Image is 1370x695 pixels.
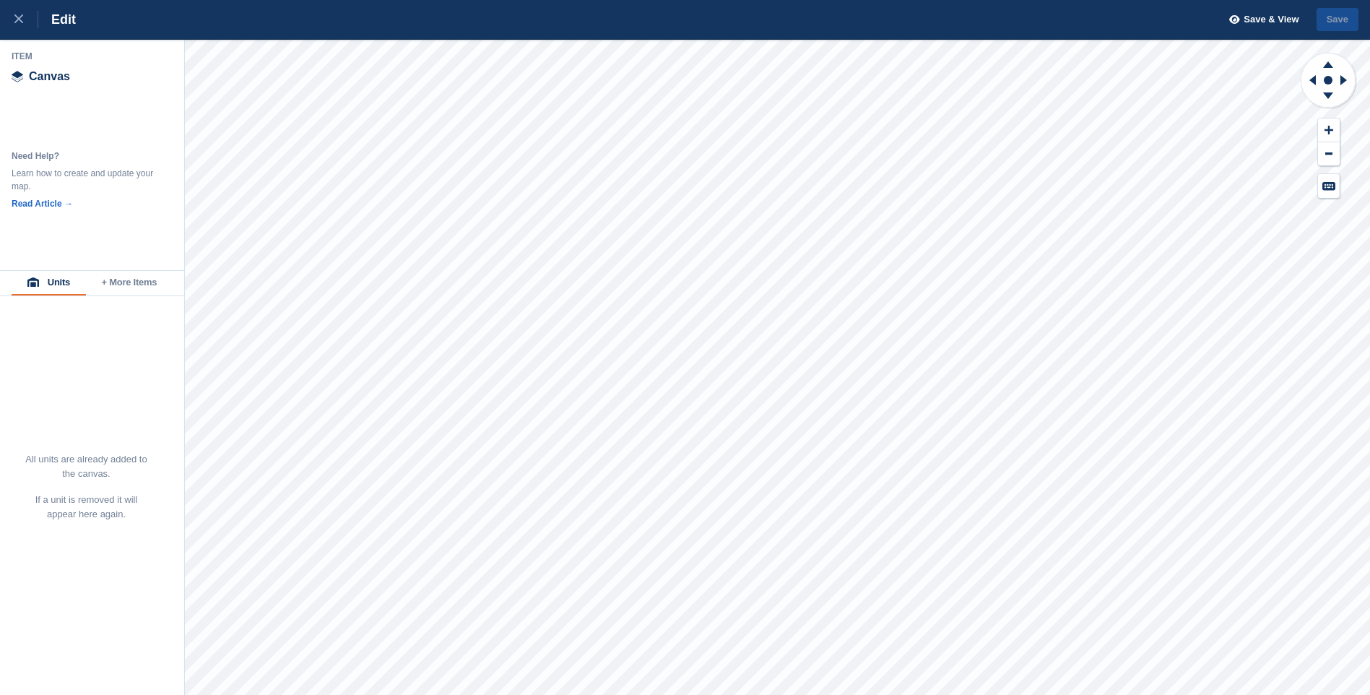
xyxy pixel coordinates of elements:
button: Keyboard Shortcuts [1318,174,1340,198]
button: Save & View [1221,8,1299,32]
button: Units [12,271,86,295]
button: + More Items [86,271,173,295]
div: Need Help? [12,150,156,163]
button: Zoom In [1318,118,1340,142]
img: canvas-icn.9d1aba5b.svg [12,71,23,82]
div: Item [12,51,173,62]
div: Edit [38,11,76,28]
p: If a unit is removed it will appear here again. [25,493,148,522]
a: Read Article → [12,199,73,209]
button: Save [1317,8,1358,32]
button: Zoom Out [1318,142,1340,166]
span: Canvas [29,71,70,82]
p: All units are already added to the canvas. [25,452,148,481]
span: Save & View [1244,12,1299,27]
div: Learn how to create and update your map. [12,167,156,193]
